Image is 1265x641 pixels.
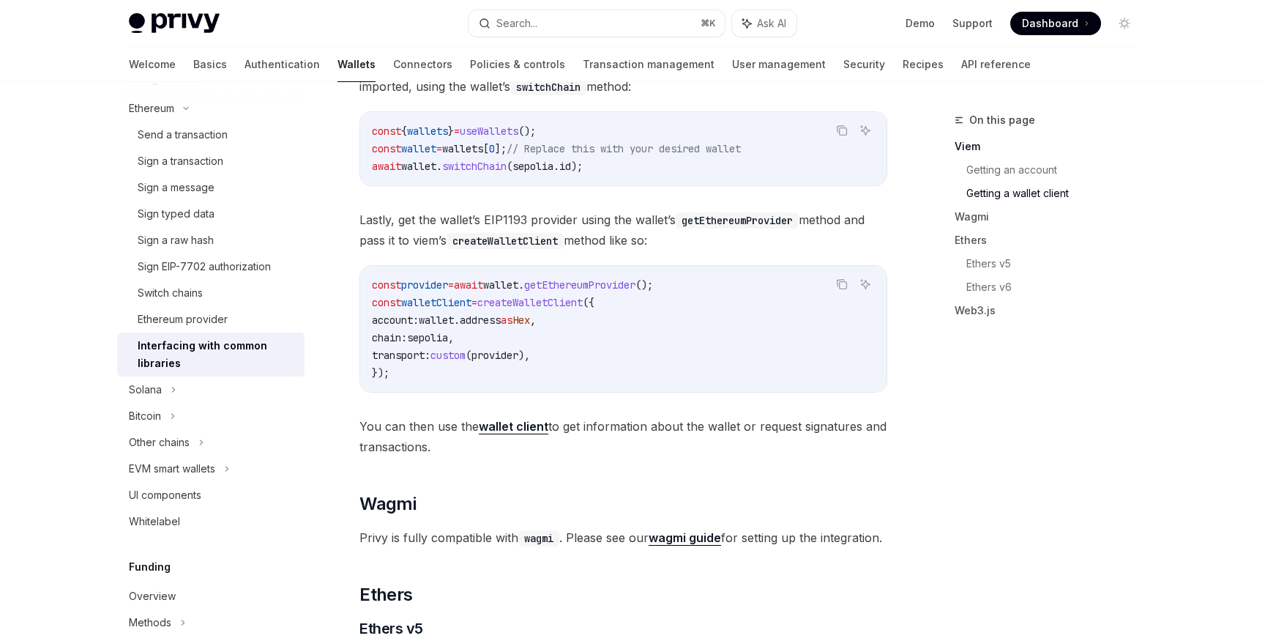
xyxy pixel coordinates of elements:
[518,530,559,546] code: wagmi
[129,47,176,82] a: Welcome
[193,47,227,82] a: Basics
[129,460,215,478] div: EVM smart wallets
[138,337,296,372] div: Interfacing with common libraries
[832,275,851,294] button: Copy the contents from the code block
[518,349,530,362] span: ),
[477,296,583,309] span: createWalletClient
[129,434,190,451] div: Other chains
[129,558,171,576] h5: Funding
[1022,16,1078,31] span: Dashboard
[955,299,1148,322] a: Web3.js
[359,210,887,251] span: Lastly, get the wallet’s EIP1193 provider using the wallet’s method and pass it to viem’s method ...
[407,331,448,344] span: sepolia
[501,314,512,327] span: as
[454,125,460,138] span: =
[401,142,436,155] span: wallet
[530,314,536,327] span: ,
[966,182,1148,205] a: Getting a wallet client
[447,233,564,249] code: createWalletClient
[117,174,305,201] a: Sign a message
[649,530,721,546] a: wagmi guide
[676,212,799,229] code: getEthereumProvider
[466,349,471,362] span: (
[955,135,1148,158] a: Viem
[471,349,518,362] span: provider
[359,583,412,607] span: Ethers
[359,527,887,548] span: Privy is fully compatible with . Please see our for setting up the integration.
[401,125,407,138] span: {
[495,142,507,155] span: ];
[138,284,203,302] div: Switch chains
[138,231,214,249] div: Sign a raw hash
[372,349,430,362] span: transport:
[701,18,716,29] span: ⌘ K
[436,160,442,173] span: .
[559,160,571,173] span: id
[479,419,548,434] strong: wallet client
[401,278,448,292] span: provider
[479,419,548,434] a: wallet client
[955,205,1148,229] a: Wagmi
[460,314,501,327] span: address
[436,142,442,155] span: =
[117,227,305,253] a: Sign a raw hash
[961,47,1031,82] a: API reference
[372,314,419,327] span: account:
[732,47,826,82] a: User management
[138,179,214,196] div: Sign a message
[372,160,401,173] span: await
[966,252,1148,275] a: Ethers v5
[337,47,376,82] a: Wallets
[117,148,305,174] a: Sign a transaction
[129,513,180,530] div: Whitelabel
[635,278,653,292] span: ();
[469,10,725,37] button: Search...⌘K
[843,47,885,82] a: Security
[372,296,401,309] span: const
[448,278,454,292] span: =
[732,10,796,37] button: Ask AI
[906,16,935,31] a: Demo
[512,160,553,173] span: sepolia
[856,275,875,294] button: Ask AI
[138,126,228,144] div: Send a transaction
[117,280,305,306] a: Switch chains
[129,100,174,117] div: Ethereum
[832,121,851,140] button: Copy the contents from the code block
[507,142,741,155] span: // Replace this with your desired wallet
[470,47,565,82] a: Policies & controls
[955,229,1148,252] a: Ethers
[372,278,401,292] span: const
[407,125,448,138] span: wallets
[138,258,271,275] div: Sign EIP-7702 authorization
[442,142,483,155] span: wallets
[512,314,530,327] span: Hex
[138,205,214,223] div: Sign typed data
[454,314,460,327] span: .
[129,407,161,425] div: Bitcoin
[372,125,401,138] span: const
[359,492,416,516] span: Wagmi
[129,13,220,34] img: light logo
[507,160,512,173] span: (
[460,125,518,138] span: useWallets
[757,16,786,31] span: Ask AI
[448,331,454,344] span: ,
[448,125,454,138] span: }
[1113,12,1136,35] button: Toggle dark mode
[518,278,524,292] span: .
[372,331,407,344] span: chain:
[129,381,162,399] div: Solana
[372,366,389,379] span: });
[496,15,537,32] div: Search...
[129,486,201,504] div: UI components
[359,618,423,639] span: Ethers v5
[117,253,305,280] a: Sign EIP-7702 authorization
[117,201,305,227] a: Sign typed data
[117,333,305,377] a: Interfacing with common libraries
[583,296,594,309] span: ({
[524,278,635,292] span: getEthereumProvider
[129,614,171,631] div: Methods
[372,142,401,155] span: const
[117,583,305,609] a: Overview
